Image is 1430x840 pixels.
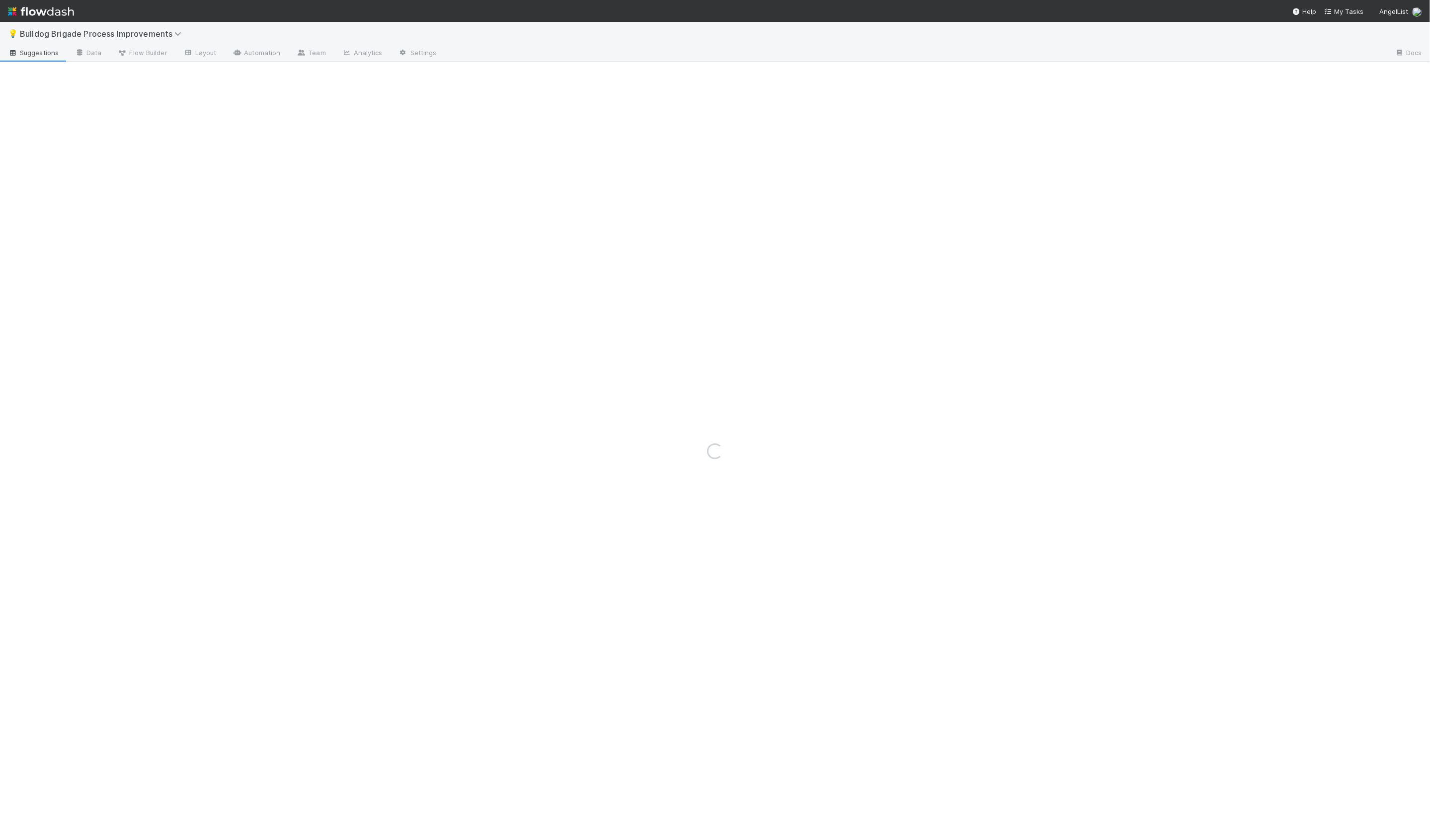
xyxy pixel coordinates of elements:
a: Automation [224,46,288,62]
a: Flow Builder [110,46,175,62]
a: My Tasks [1324,6,1363,16]
span: Flow Builder [118,48,167,58]
a: Analytics [334,46,391,62]
span: Bulldog Brigade Process Improvements [20,29,186,39]
a: Data [67,46,109,62]
span: Suggestions [8,48,59,58]
img: avatar_04f2f553-352a-453f-b9fb-c6074dc60769.png [1412,7,1422,17]
img: logo-inverted-e16ddd16eac7371096b0.svg [8,3,74,20]
span: My Tasks [1324,7,1363,15]
a: Layout [175,46,225,62]
span: 💡 [8,29,18,38]
div: Help [1292,6,1316,16]
a: Team [288,46,333,62]
a: Docs [1387,46,1430,62]
a: Settings [391,46,445,62]
span: AngelList [1379,7,1408,15]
